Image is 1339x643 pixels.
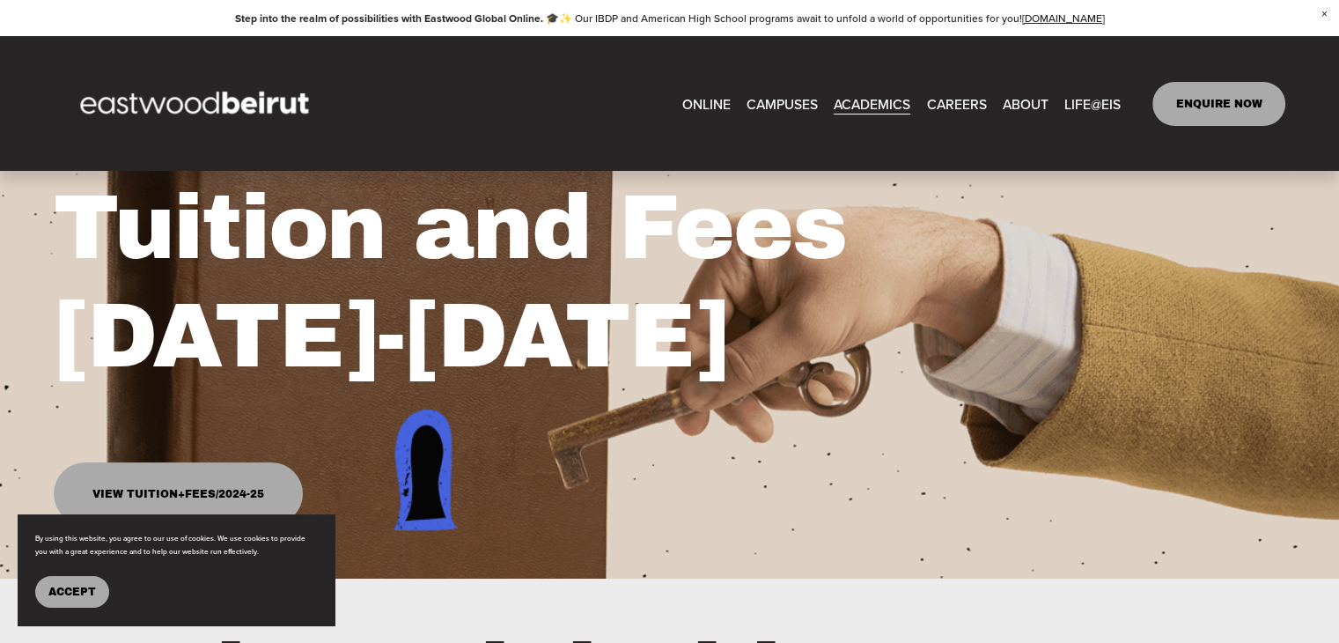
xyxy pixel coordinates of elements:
a: CAREERS [926,90,986,117]
span: ACADEMICS [834,92,910,116]
button: Accept [35,576,109,608]
a: folder dropdown [1003,90,1048,117]
a: [DOMAIN_NAME] [1022,11,1105,26]
a: ONLINE [682,90,731,117]
a: View Tuition+Fees/2024-25 [54,462,303,525]
span: Accept [48,586,96,598]
span: ABOUT [1003,92,1048,116]
section: Cookie banner [18,514,335,625]
img: EastwoodIS Global Site [54,59,341,149]
p: By using this website, you agree to our use of cookies. We use cookies to provide you with a grea... [35,532,317,558]
span: LIFE@EIS [1064,92,1121,116]
a: folder dropdown [747,90,818,117]
a: folder dropdown [834,90,910,117]
span: CAMPUSES [747,92,818,116]
a: ENQUIRE NOW [1152,82,1285,126]
h1: Tuition and Fees [DATE]-[DATE] [54,174,975,392]
a: folder dropdown [1064,90,1121,117]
